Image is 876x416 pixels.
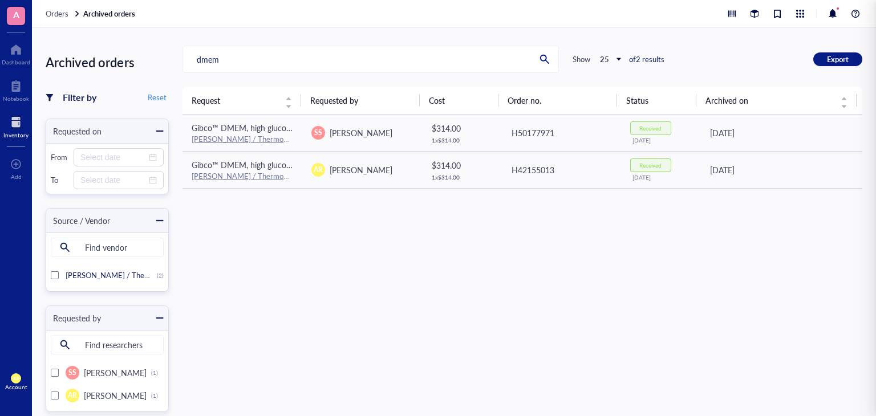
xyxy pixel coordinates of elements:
div: Show [573,54,590,64]
span: [PERSON_NAME] [330,164,392,176]
div: $ 314.00 [432,159,492,172]
a: Dashboard [2,40,30,66]
span: [PERSON_NAME] / ThermoFisher [66,270,177,280]
div: Received [639,125,662,132]
span: [PERSON_NAME] [84,390,147,401]
a: Inventory [3,113,29,138]
div: of 2 results [629,54,664,64]
div: Requested by [46,312,101,324]
div: Inventory [3,132,29,138]
div: 1 x $ 314.00 [432,174,492,181]
th: Cost [420,87,499,114]
span: Export [827,54,849,64]
input: Select date [80,151,147,164]
input: Select date [80,174,147,186]
span: Orders [46,8,68,19]
span: SS [314,128,322,138]
th: Requested by [301,87,420,114]
div: From [51,152,69,162]
span: AR [68,390,77,401]
div: Received [639,162,662,169]
div: Filter by [63,90,96,105]
button: Export [813,52,862,66]
td: H42155013 [501,151,621,188]
span: A [13,7,19,22]
span: Archived on [705,94,834,107]
div: [DATE] [632,174,692,181]
div: [DATE] [710,164,853,176]
div: Account [5,384,27,390]
div: Requested on [46,125,102,137]
div: Add [11,173,22,180]
b: 25 [600,54,609,64]
span: Gibco™ DMEM, high glucose, pyruvate, no [MEDICAL_DATA] [192,159,407,170]
a: Archived orders [83,9,137,19]
div: Source / Vendor [46,214,110,227]
a: Orders [46,9,81,19]
div: Notebook [3,95,29,102]
div: Archived orders [46,51,169,73]
div: H50177971 [512,127,612,139]
span: Request [192,94,278,107]
div: [DATE] [710,127,853,139]
th: Archived on [696,87,857,114]
div: [DATE] [632,137,692,144]
div: (1) [151,392,158,399]
div: To [51,175,69,185]
th: Request [182,87,301,114]
td: H50177971 [501,115,621,152]
a: Notebook [3,77,29,102]
span: Gibco™ DMEM, high glucose, pyruvate, no [MEDICAL_DATA] [192,122,407,133]
span: [PERSON_NAME] [84,367,147,378]
button: Reset [145,91,169,104]
span: [PERSON_NAME] [330,127,392,138]
span: SS [68,368,76,378]
div: (2) [157,272,164,279]
div: H42155013 [512,164,612,176]
span: AR [314,165,323,175]
th: Order no. [498,87,617,114]
span: AR [13,376,19,381]
div: 1 x $ 314.00 [432,137,492,144]
div: $ 314.00 [432,122,492,134]
a: [PERSON_NAME] / ThermoFisher [192,133,303,144]
span: Reset [148,92,167,103]
th: Status [617,87,696,114]
a: [PERSON_NAME] / ThermoFisher [192,170,303,181]
div: (1) [151,369,158,376]
div: Dashboard [2,59,30,66]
